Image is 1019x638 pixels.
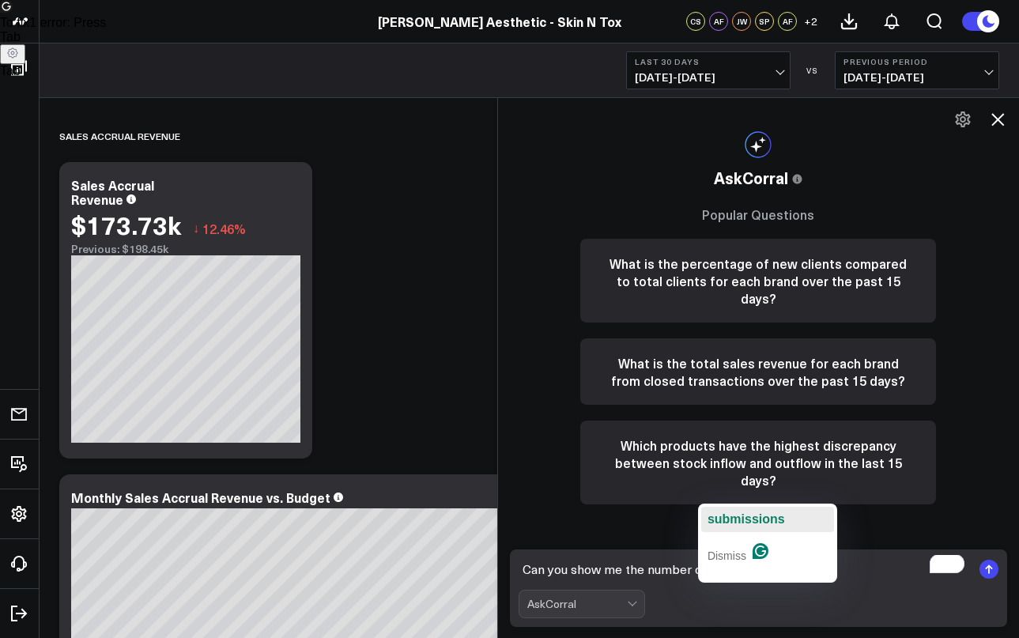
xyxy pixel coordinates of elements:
[580,421,936,504] button: Which products have the highest discrepancy between stock inflow and outflow in the last 15 days?
[71,489,330,506] div: Monthly Sales Accrual Revenue vs. Budget
[714,166,788,190] span: AskCorral
[580,239,936,323] button: What is the percentage of new clients compared to total clients for each brand over the past 15 d...
[527,598,627,610] div: AskCorral
[71,176,154,208] div: Sales Accrual Revenue
[635,71,782,84] span: [DATE] - [DATE]
[580,206,936,223] h3: Popular Questions
[519,555,972,583] textarea: To enrich screen reader interactions, please activate Accessibility in Grammarly extension settings
[193,218,199,239] span: ↓
[59,118,180,154] div: Sales Accrual Revenue
[844,71,991,84] span: [DATE] - [DATE]
[71,210,181,239] div: $173.73k
[71,243,300,255] div: Previous: $198.45k
[202,220,246,237] span: 12.46%
[580,338,936,405] button: What is the total sales revenue for each brand from closed transactions over the past 15 days?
